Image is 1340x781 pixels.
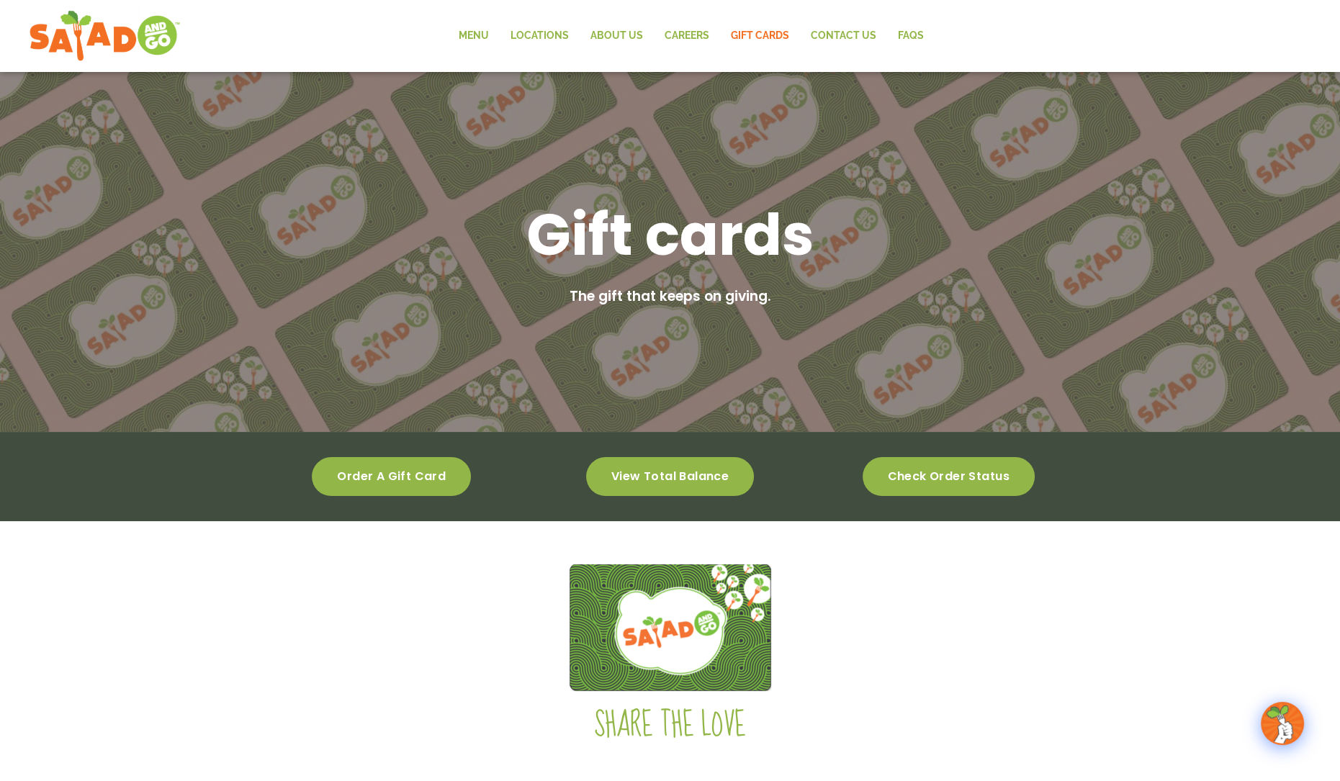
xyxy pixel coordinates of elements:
[337,471,446,482] span: Order a gift card
[886,19,934,53] a: FAQs
[888,471,1010,482] span: Check order status
[586,457,754,496] a: View total balance
[447,19,499,53] a: Menu
[579,19,653,53] a: About Us
[863,457,1035,496] a: Check order status
[526,197,814,272] h1: Gift cards
[719,19,799,53] a: GIFT CARDS
[1262,703,1303,744] img: wpChatIcon
[447,19,934,53] nav: Menu
[499,19,579,53] a: Locations
[29,7,181,65] img: new-SAG-logo-768×292
[653,19,719,53] a: Careers
[260,705,1081,746] h2: Share the love
[611,471,729,482] span: View total balance
[570,286,771,307] h2: The gift that keeps on giving.
[799,19,886,53] a: Contact Us
[312,457,471,496] a: Order a gift card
